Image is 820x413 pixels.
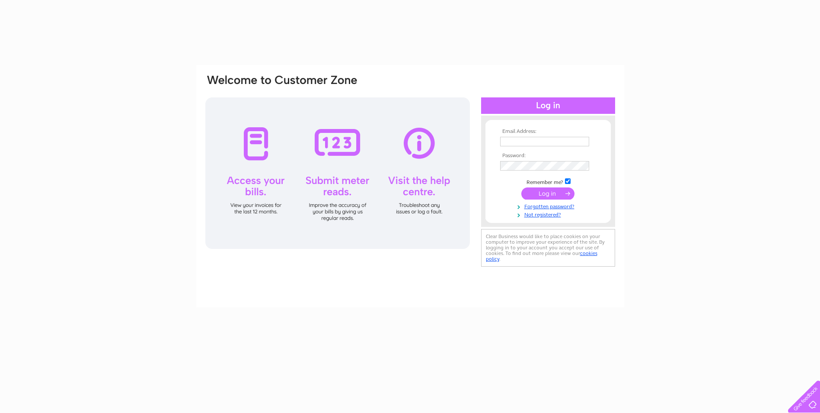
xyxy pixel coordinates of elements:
[481,229,615,267] div: Clear Business would like to place cookies on your computer to improve your experience of the sit...
[498,153,598,159] th: Password:
[500,210,598,218] a: Not registered?
[486,250,597,262] a: cookies policy
[498,177,598,186] td: Remember me?
[500,202,598,210] a: Forgotten password?
[498,129,598,135] th: Email Address:
[521,187,574,200] input: Submit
